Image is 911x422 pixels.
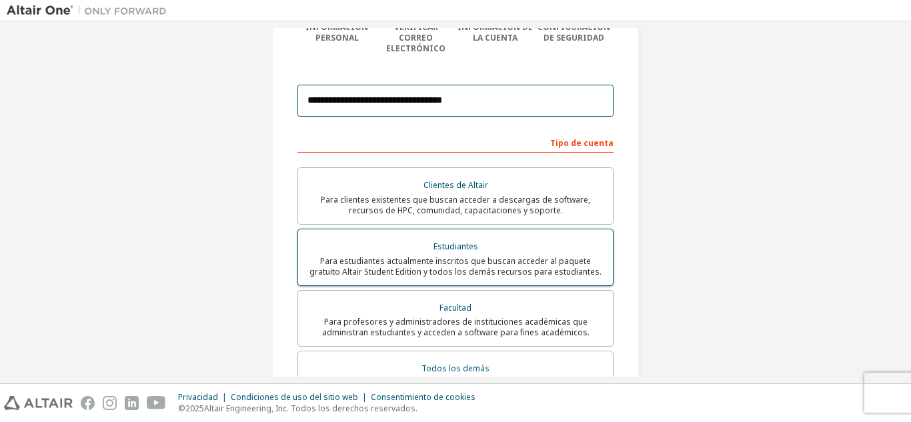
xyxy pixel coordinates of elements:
font: Para profesores y administradores de instituciones académicas que administran estudiantes y acced... [322,316,590,338]
font: Facultad [439,302,472,313]
font: Clientes de Altair [423,179,488,191]
font: Consentimiento de cookies [371,391,476,403]
font: Condiciones de uso del sitio web [231,391,358,403]
font: Verificar correo electrónico [386,21,445,54]
font: Para clientes existentes que buscan acceder a descargas de software, recursos de HPC, comunidad, ... [321,194,590,216]
font: Todos los demás [421,363,490,374]
img: instagram.svg [103,396,117,410]
font: 2025 [185,403,204,414]
font: Información de la cuenta [458,21,533,43]
font: © [178,403,185,414]
img: facebook.svg [81,396,95,410]
font: Tipo de cuenta [550,137,614,149]
font: Para estudiantes actualmente inscritos que buscan acceder al paquete gratuito Altair Student Edit... [309,255,602,277]
img: altair_logo.svg [4,396,73,410]
font: Privacidad [178,391,218,403]
img: youtube.svg [147,396,166,410]
font: Configuración de seguridad [538,21,610,43]
img: linkedin.svg [125,396,139,410]
font: Información personal [305,21,368,43]
font: Estudiantes [433,241,478,252]
img: Altair Uno [7,4,173,17]
font: Altair Engineering, Inc. Todos los derechos reservados. [204,403,417,414]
